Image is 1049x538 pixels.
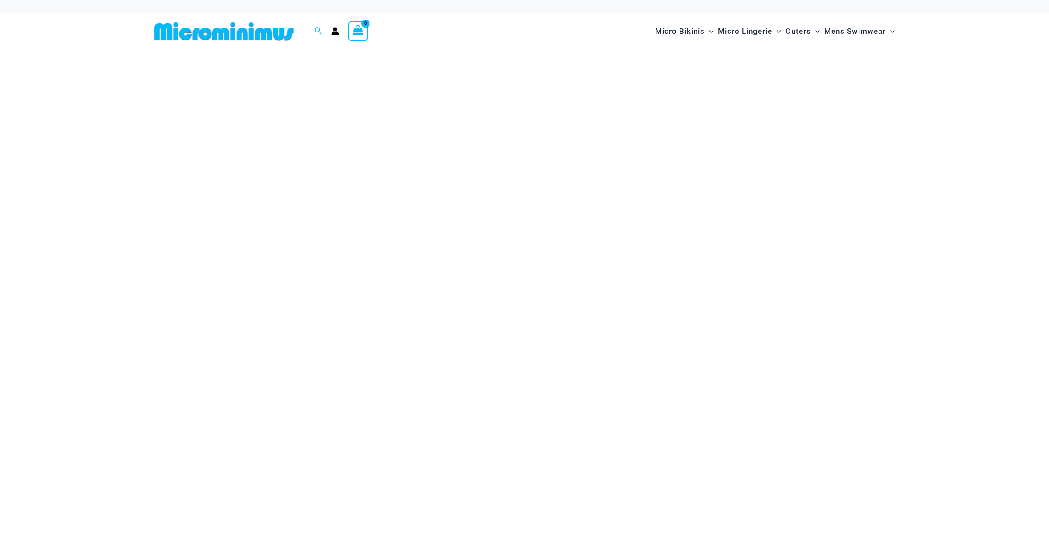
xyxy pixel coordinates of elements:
span: Mens Swimwear [824,20,886,43]
span: Menu Toggle [811,20,820,43]
a: Micro LingerieMenu ToggleMenu Toggle [716,18,783,45]
span: Menu Toggle [886,20,895,43]
nav: Site Navigation [652,16,899,46]
span: Micro Bikinis [655,20,705,43]
a: Account icon link [331,27,339,35]
span: Menu Toggle [705,20,713,43]
a: Micro BikinisMenu ToggleMenu Toggle [653,18,716,45]
span: Menu Toggle [772,20,781,43]
span: Outers [786,20,811,43]
img: MM SHOP LOGO FLAT [151,21,297,41]
a: View Shopping Cart, empty [348,21,369,41]
a: Search icon link [314,26,322,37]
a: Mens SwimwearMenu ToggleMenu Toggle [822,18,897,45]
a: OutersMenu ToggleMenu Toggle [783,18,822,45]
span: Micro Lingerie [718,20,772,43]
